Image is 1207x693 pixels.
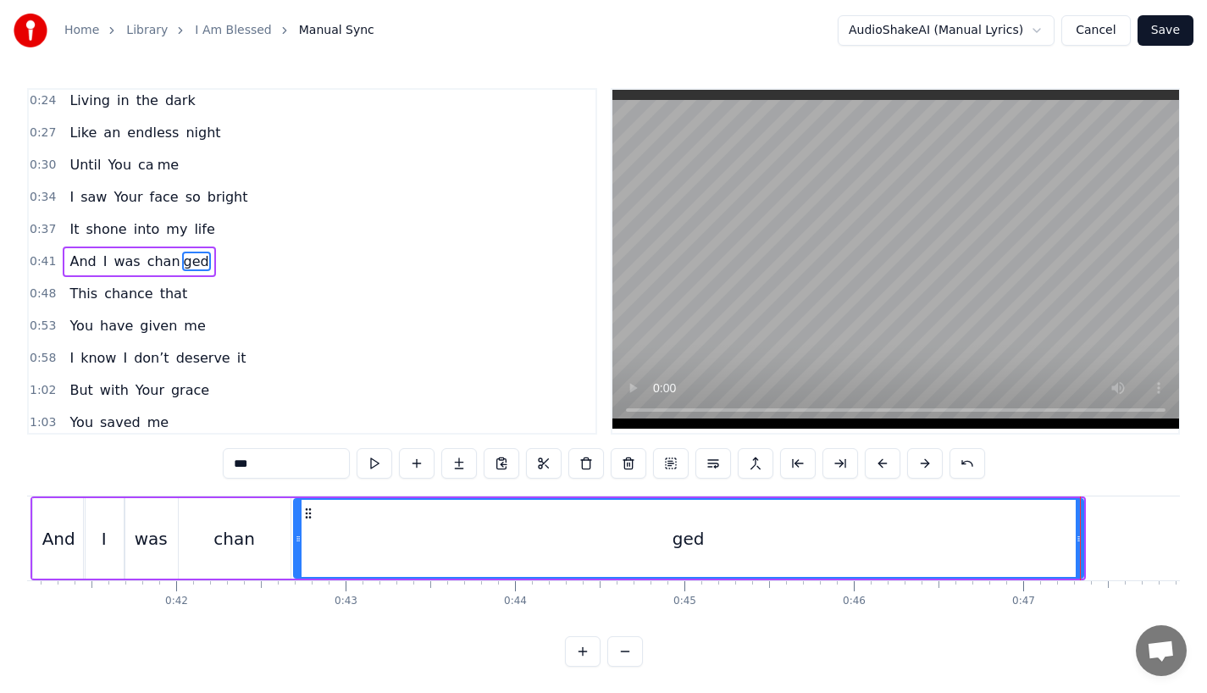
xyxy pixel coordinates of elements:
span: Until [68,155,102,175]
div: chan [213,526,255,552]
a: I Am Blessed [195,22,271,39]
span: that [158,284,190,303]
span: 0:41 [30,253,56,270]
span: ged [182,252,211,271]
span: I [102,252,109,271]
span: Living [68,91,112,110]
div: 0:44 [504,595,527,608]
span: 0:34 [30,189,56,206]
span: an [102,123,122,142]
span: 0:30 [30,157,56,174]
nav: breadcrumb [64,22,374,39]
span: saw [79,187,108,207]
span: chan [146,252,182,271]
span: with [98,380,130,400]
div: I [102,526,107,552]
div: ged [673,526,705,552]
span: saved [98,413,142,432]
span: This [68,284,99,303]
span: Like [68,123,98,142]
span: given [138,316,179,335]
span: 0:58 [30,350,56,367]
span: into [132,219,162,239]
span: I [121,348,129,368]
span: night [184,123,222,142]
span: know [79,348,118,368]
div: 0:45 [673,595,696,608]
span: 1:03 [30,414,56,431]
div: 0:47 [1012,595,1035,608]
button: Cancel [1061,15,1130,46]
div: was [135,526,168,552]
span: You [68,413,95,432]
span: face [148,187,180,207]
span: Your [134,380,166,400]
span: 0:37 [30,221,56,238]
span: dark [163,91,197,110]
span: Your [112,187,144,207]
span: the [135,91,160,110]
span: deserve [174,348,232,368]
span: my [164,219,189,239]
span: in [115,91,131,110]
span: grace [169,380,211,400]
span: 0:24 [30,92,56,109]
div: Open chat [1136,625,1187,676]
div: 0:42 [165,595,188,608]
span: And [68,252,97,271]
span: was [112,252,141,271]
span: endless [125,123,180,142]
span: 1:02 [30,382,56,399]
span: me [182,316,207,335]
div: And [42,526,75,552]
span: bright [206,187,250,207]
img: youka [14,14,47,47]
span: But [68,380,94,400]
div: 0:43 [335,595,357,608]
button: Save [1138,15,1193,46]
span: You [68,316,95,335]
span: don’t [132,348,170,368]
span: I [68,348,75,368]
span: chance [102,284,155,303]
a: Library [126,22,168,39]
span: have [98,316,135,335]
span: 0:48 [30,286,56,302]
span: You [106,155,133,175]
span: shone [84,219,128,239]
span: it [235,348,248,368]
span: life [192,219,216,239]
span: Manual Sync [299,22,374,39]
span: me [146,413,170,432]
span: I [68,187,75,207]
span: so [184,187,202,207]
div: 0:46 [843,595,866,608]
span: ca [136,155,156,175]
span: 0:53 [30,318,56,335]
span: me [156,155,180,175]
span: 0:27 [30,125,56,141]
a: Home [64,22,99,39]
span: It [68,219,80,239]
